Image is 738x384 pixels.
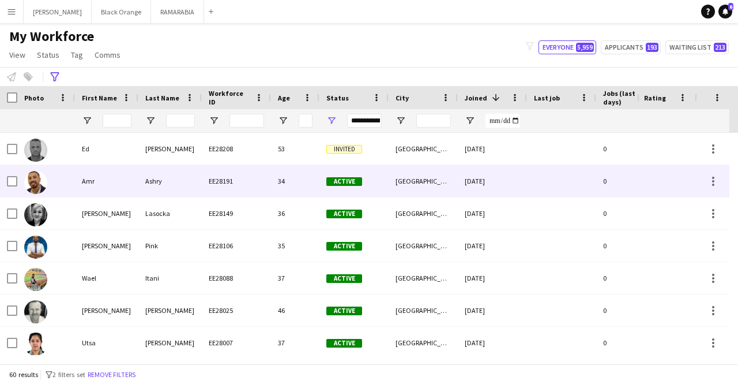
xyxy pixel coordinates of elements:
[82,94,117,102] span: First Name
[209,89,250,106] span: Workforce ID
[82,115,92,126] button: Open Filter Menu
[603,89,650,106] span: Jobs (last 90 days)
[271,294,319,326] div: 46
[138,262,202,294] div: Itani
[75,294,138,326] div: [PERSON_NAME]
[229,114,264,128] input: Workforce ID Filter Input
[85,368,138,381] button: Remove filters
[278,94,290,102] span: Age
[458,230,527,262] div: [DATE]
[458,327,527,359] div: [DATE]
[151,1,204,23] button: RAMARABIA
[646,43,658,52] span: 193
[389,133,458,165] div: [GEOGRAPHIC_DATA]
[326,339,362,348] span: Active
[389,327,458,359] div: [GEOGRAPHIC_DATA]
[24,236,47,259] img: Dillon Pink
[271,197,319,229] div: 36
[52,370,85,379] span: 2 filters set
[24,139,47,162] img: Ed Jarman
[396,94,409,102] span: City
[458,197,527,229] div: [DATE]
[71,50,83,60] span: Tag
[103,114,131,128] input: First Name Filter Input
[718,5,732,18] a: 6
[326,210,362,218] span: Active
[389,197,458,229] div: [GEOGRAPHIC_DATA]
[326,242,362,251] span: Active
[24,333,47,356] img: Utsa Bhattacharya
[209,115,219,126] button: Open Filter Menu
[458,133,527,165] div: [DATE]
[95,50,121,60] span: Comms
[145,94,179,102] span: Last Name
[202,230,271,262] div: EE28106
[596,327,671,359] div: 0
[299,114,312,128] input: Age Filter Input
[75,165,138,197] div: Amr
[138,230,202,262] div: Pink
[24,94,44,102] span: Photo
[166,114,195,128] input: Last Name Filter Input
[24,1,92,23] button: [PERSON_NAME]
[728,3,733,10] span: 6
[24,203,47,226] img: Alexandra Lasocka
[601,40,661,54] button: Applicants193
[458,294,527,326] div: [DATE]
[202,197,271,229] div: EE28149
[465,115,475,126] button: Open Filter Menu
[32,47,64,62] a: Status
[75,133,138,165] div: Ed
[714,43,726,52] span: 213
[389,262,458,294] div: [GEOGRAPHIC_DATA]
[326,145,362,154] span: Invited
[138,133,202,165] div: [PERSON_NAME]
[75,262,138,294] div: Wael
[644,94,666,102] span: Rating
[138,327,202,359] div: [PERSON_NAME]
[145,115,156,126] button: Open Filter Menu
[326,274,362,283] span: Active
[596,133,671,165] div: 0
[202,133,271,165] div: EE28208
[596,230,671,262] div: 0
[485,114,520,128] input: Joined Filter Input
[202,294,271,326] div: EE28025
[202,327,271,359] div: EE28007
[396,115,406,126] button: Open Filter Menu
[389,165,458,197] div: [GEOGRAPHIC_DATA]
[596,294,671,326] div: 0
[278,115,288,126] button: Open Filter Menu
[596,197,671,229] div: 0
[271,262,319,294] div: 37
[458,262,527,294] div: [DATE]
[271,165,319,197] div: 34
[534,94,560,102] span: Last job
[24,171,47,194] img: Amr Ashry
[465,94,487,102] span: Joined
[596,262,671,294] div: 0
[48,70,62,84] app-action-btn: Advanced filters
[138,197,202,229] div: Lasocka
[24,300,47,323] img: Rory Kilmartin
[271,230,319,262] div: 35
[416,114,451,128] input: City Filter Input
[458,165,527,197] div: [DATE]
[5,47,30,62] a: View
[389,294,458,326] div: [GEOGRAPHIC_DATA]
[202,262,271,294] div: EE28088
[75,197,138,229] div: [PERSON_NAME]
[389,230,458,262] div: [GEOGRAPHIC_DATA]
[665,40,729,54] button: Waiting list213
[326,177,362,186] span: Active
[90,47,125,62] a: Comms
[75,230,138,262] div: [PERSON_NAME]
[24,268,47,291] img: Wael Itani
[9,50,25,60] span: View
[326,94,349,102] span: Status
[271,327,319,359] div: 37
[37,50,59,60] span: Status
[92,1,151,23] button: Black Orange
[75,327,138,359] div: Utsa
[9,28,94,45] span: My Workforce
